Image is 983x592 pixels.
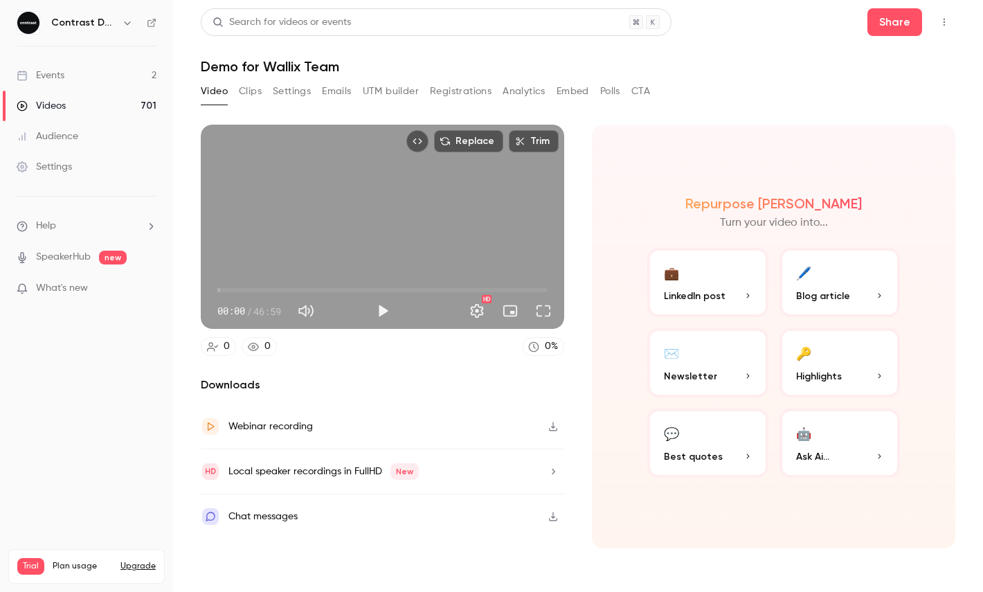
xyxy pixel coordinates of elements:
div: Audience [17,129,78,143]
button: Trim [509,130,559,152]
h2: Downloads [201,377,564,393]
button: Polls [600,80,620,102]
span: Trial [17,558,44,575]
button: Registrations [430,80,491,102]
div: Local speaker recordings in FullHD [228,463,419,480]
button: Upgrade [120,561,156,572]
div: Events [17,69,64,82]
button: Mute [292,297,320,325]
button: 🖊️Blog article [779,248,901,317]
img: Contrast Demos [17,12,39,34]
span: 46:59 [253,304,281,319]
span: Highlights [796,369,842,384]
span: New [390,463,419,480]
a: 0 [242,337,277,356]
span: LinkedIn post [664,289,725,303]
div: 0 [264,339,271,354]
h2: Repurpose [PERSON_NAME] [685,195,862,212]
div: 💬 [664,422,679,444]
a: SpeakerHub [36,250,91,264]
div: 🖊️ [796,262,811,283]
button: 🤖Ask Ai... [779,409,901,478]
button: CTA [631,80,650,102]
div: 00:00 [217,304,281,319]
button: Top Bar Actions [933,11,955,33]
p: Turn your video into... [720,215,828,231]
h6: Contrast Demos [51,16,116,30]
button: Turn on miniplayer [496,297,524,325]
span: Newsletter [664,369,717,384]
li: help-dropdown-opener [17,219,156,233]
button: UTM builder [363,80,419,102]
span: 00:00 [217,304,245,319]
a: 0 [201,337,236,356]
a: 0% [522,337,564,356]
span: What's new [36,281,88,296]
button: 🔑Highlights [779,328,901,397]
div: Settings [17,160,72,174]
button: Full screen [530,297,557,325]
button: Play [369,297,397,325]
span: new [99,251,127,264]
button: Analytics [503,80,545,102]
h1: Demo for Wallix Team [201,58,955,75]
div: Search for videos or events [213,15,351,30]
div: 🔑 [796,342,811,364]
span: Blog article [796,289,850,303]
div: HD [482,295,491,303]
span: Ask Ai... [796,449,829,464]
button: Clips [239,80,262,102]
button: Settings [273,80,311,102]
div: Chat messages [228,508,298,525]
span: Plan usage [53,561,112,572]
span: / [246,304,252,319]
button: 💼LinkedIn post [647,248,768,317]
span: Help [36,219,56,233]
button: 💬Best quotes [647,409,768,478]
div: 0 % [545,339,558,354]
div: 0 [224,339,230,354]
button: Settings [463,297,491,325]
button: Video [201,80,228,102]
button: ✉️Newsletter [647,328,768,397]
span: Best quotes [664,449,723,464]
button: Emails [322,80,351,102]
button: Share [867,8,922,36]
button: Replace [434,130,503,152]
button: Embed [557,80,589,102]
div: 💼 [664,262,679,283]
div: Webinar recording [228,418,313,435]
div: Videos [17,99,66,113]
div: 🤖 [796,422,811,444]
button: Embed video [406,130,429,152]
div: ✉️ [664,342,679,364]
